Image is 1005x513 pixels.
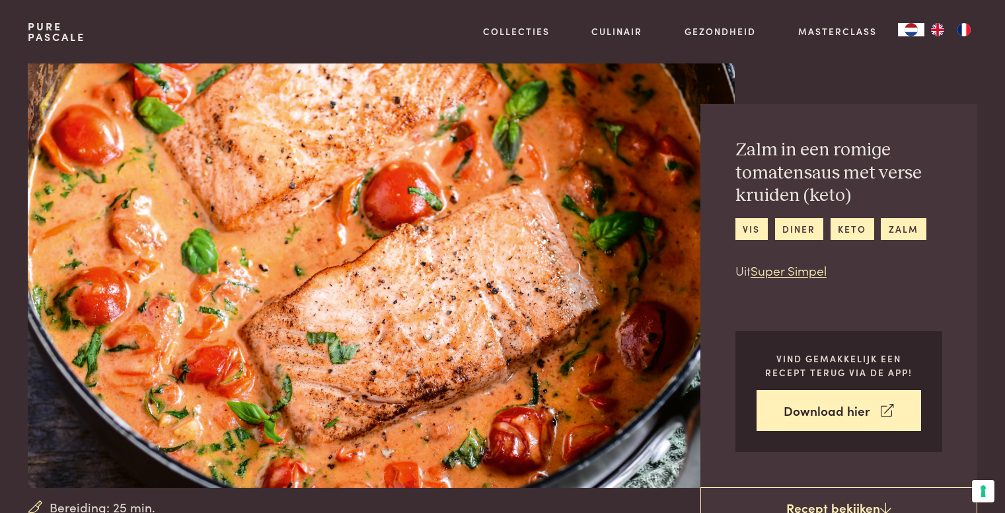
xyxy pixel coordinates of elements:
p: Vind gemakkelijk een recept terug via de app! [757,352,921,379]
a: Culinair [591,24,642,38]
ul: Language list [924,23,977,36]
img: Zalm in een romige tomatensaus met verse kruiden (keto) [28,63,734,488]
a: NL [898,23,924,36]
a: FR [951,23,977,36]
div: Language [898,23,924,36]
a: diner [775,218,823,240]
h2: Zalm in een romige tomatensaus met verse kruiden (keto) [735,139,942,208]
a: Collecties [483,24,550,38]
p: Uit [735,261,942,280]
a: zalm [881,218,926,240]
button: Uw voorkeuren voor toestemming voor trackingtechnologieën [972,480,994,502]
a: Gezondheid [685,24,756,38]
a: PurePascale [28,21,85,42]
a: Super Simpel [751,261,827,279]
a: keto [831,218,874,240]
a: vis [735,218,768,240]
a: Download hier [757,390,921,432]
a: Masterclass [798,24,877,38]
aside: Language selected: Nederlands [898,23,977,36]
a: EN [924,23,951,36]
